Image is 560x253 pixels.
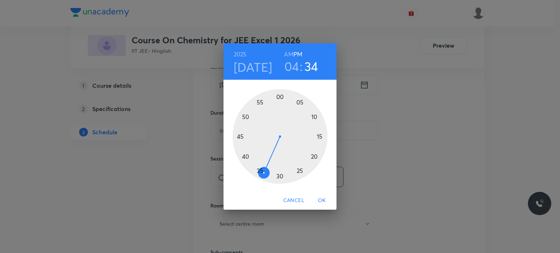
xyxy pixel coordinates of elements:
span: Cancel [283,196,304,205]
span: OK [313,196,331,205]
button: Cancel [280,194,307,207]
button: AM [284,49,293,59]
button: 34 [304,59,318,74]
button: 04 [284,59,299,74]
button: 2025 [234,49,247,59]
button: PM [293,49,302,59]
button: OK [310,194,334,207]
h3: : [300,59,303,74]
button: [DATE] [234,59,272,75]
